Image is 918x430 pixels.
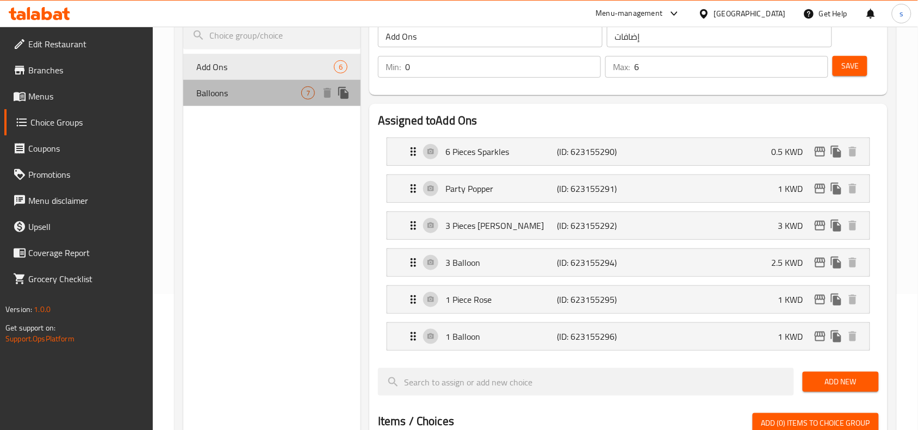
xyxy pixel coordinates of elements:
button: edit [812,144,828,160]
div: Menu-management [596,7,663,20]
button: duplicate [828,217,845,234]
span: Choice Groups [30,116,145,129]
div: Expand [387,138,870,165]
a: Choice Groups [4,109,153,135]
p: (ID: 623155294) [557,256,631,269]
button: edit [812,291,828,308]
button: Add New [803,372,879,392]
a: Coupons [4,135,153,161]
p: 1 Piece Rose [445,293,557,306]
a: Grocery Checklist [4,266,153,292]
span: Add New [811,375,870,389]
button: delete [845,254,861,271]
button: delete [845,217,861,234]
a: Branches [4,57,153,83]
a: Menus [4,83,153,109]
button: duplicate [828,144,845,160]
span: Version: [5,302,32,316]
p: 3 Balloon [445,256,557,269]
p: (ID: 623155292) [557,219,631,232]
p: (ID: 623155296) [557,330,631,343]
p: (ID: 623155295) [557,293,631,306]
span: 7 [302,88,314,98]
input: search [378,368,794,396]
a: Coverage Report [4,240,153,266]
button: duplicate [828,180,845,197]
button: delete [319,85,336,101]
span: Menus [28,90,145,103]
span: Coverage Report [28,246,145,259]
p: 3 KWD [778,219,812,232]
p: 1 Balloon [445,330,557,343]
span: Save [841,59,859,73]
span: s [900,8,903,20]
a: Upsell [4,214,153,240]
p: Max: [613,60,630,73]
span: Get support on: [5,321,55,335]
button: duplicate [828,328,845,345]
li: Expand [378,244,879,281]
a: Menu disclaimer [4,188,153,214]
a: Edit Restaurant [4,31,153,57]
span: 6 [334,62,347,72]
span: Add Ons [196,60,334,73]
span: Promotions [28,168,145,181]
button: edit [812,180,828,197]
p: 3 Pieces [PERSON_NAME] [445,219,557,232]
span: Balloons [196,86,301,99]
li: Expand [378,281,879,318]
div: Add Ons6 [183,54,361,80]
button: Save [833,56,867,76]
a: Promotions [4,161,153,188]
div: Expand [387,212,870,239]
p: 6 Pieces Sparkles [445,145,557,158]
p: 0.5 KWD [772,145,812,158]
p: 1 KWD [778,293,812,306]
div: Expand [387,249,870,276]
span: Edit Restaurant [28,38,145,51]
span: Upsell [28,220,145,233]
p: (ID: 623155291) [557,182,631,195]
span: Add (0) items to choice group [761,416,870,430]
li: Expand [378,170,879,207]
div: Expand [387,175,870,202]
span: Branches [28,64,145,77]
span: Menu disclaimer [28,194,145,207]
li: Expand [378,207,879,244]
button: duplicate [828,291,845,308]
h2: Assigned to Add Ons [378,113,879,129]
li: Expand [378,133,879,170]
span: Grocery Checklist [28,272,145,285]
div: Expand [387,323,870,350]
p: Min: [386,60,401,73]
div: Choices [301,86,315,99]
a: Support.OpsPlatform [5,332,75,346]
p: Party Popper [445,182,557,195]
p: (ID: 623155290) [557,145,631,158]
button: edit [812,328,828,345]
div: Balloons7deleteduplicate [183,80,361,106]
div: Choices [334,60,348,73]
button: edit [812,217,828,234]
span: Coupons [28,142,145,155]
button: delete [845,291,861,308]
span: 1.0.0 [34,302,51,316]
button: delete [845,328,861,345]
p: 1 KWD [778,182,812,195]
p: 2.5 KWD [772,256,812,269]
button: delete [845,144,861,160]
div: [GEOGRAPHIC_DATA] [714,8,786,20]
button: delete [845,180,861,197]
button: duplicate [336,85,352,101]
input: search [183,22,361,49]
div: Expand [387,286,870,313]
h2: Items / Choices [378,413,454,429]
p: 1 KWD [778,330,812,343]
button: edit [812,254,828,271]
li: Expand [378,318,879,355]
button: duplicate [828,254,845,271]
